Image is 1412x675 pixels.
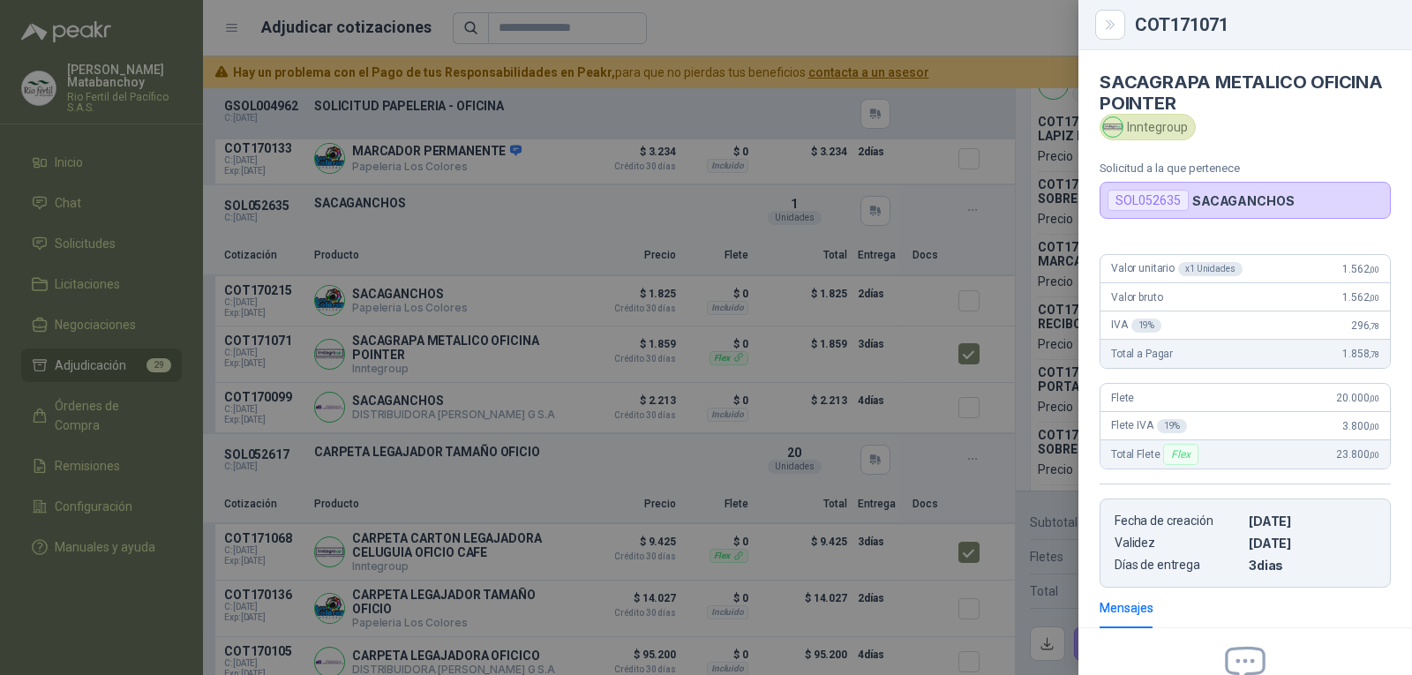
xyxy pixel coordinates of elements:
span: 1.858 [1342,348,1379,360]
span: ,00 [1369,450,1379,460]
span: Flete IVA [1111,419,1187,433]
span: IVA [1111,319,1161,333]
p: Fecha de creación [1115,514,1242,529]
span: Valor unitario [1111,262,1243,276]
div: COT171071 [1135,16,1391,34]
div: 19 % [1157,419,1188,433]
span: 1.562 [1342,291,1379,304]
img: Company Logo [1103,117,1123,137]
p: Días de entrega [1115,558,1242,573]
span: ,78 [1369,349,1379,359]
span: Flete [1111,392,1134,404]
span: ,78 [1369,321,1379,331]
span: Total a Pagar [1111,348,1173,360]
span: ,00 [1369,265,1379,274]
p: [DATE] [1249,536,1376,551]
div: x 1 Unidades [1178,262,1243,276]
span: 296 [1351,319,1379,332]
span: ,00 [1369,422,1379,431]
span: Total Flete [1111,444,1202,465]
div: Flex [1163,444,1198,465]
div: Mensajes [1100,598,1153,618]
p: [DATE] [1249,514,1376,529]
span: Valor bruto [1111,291,1162,304]
span: ,00 [1369,394,1379,403]
div: Inntegroup [1100,114,1196,140]
p: Solicitud a la que pertenece [1100,161,1391,175]
p: 3 dias [1249,558,1376,573]
div: SOL052635 [1108,190,1189,211]
p: Validez [1115,536,1242,551]
button: Close [1100,14,1121,35]
span: 20.000 [1336,392,1379,404]
span: 3.800 [1342,420,1379,432]
span: ,00 [1369,293,1379,303]
p: SACAGANCHOS [1192,193,1294,208]
span: 23.800 [1336,448,1379,461]
span: 1.562 [1342,263,1379,275]
h4: SACAGRAPA METALICO OFICINA POINTER [1100,71,1391,114]
div: 19 % [1131,319,1162,333]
